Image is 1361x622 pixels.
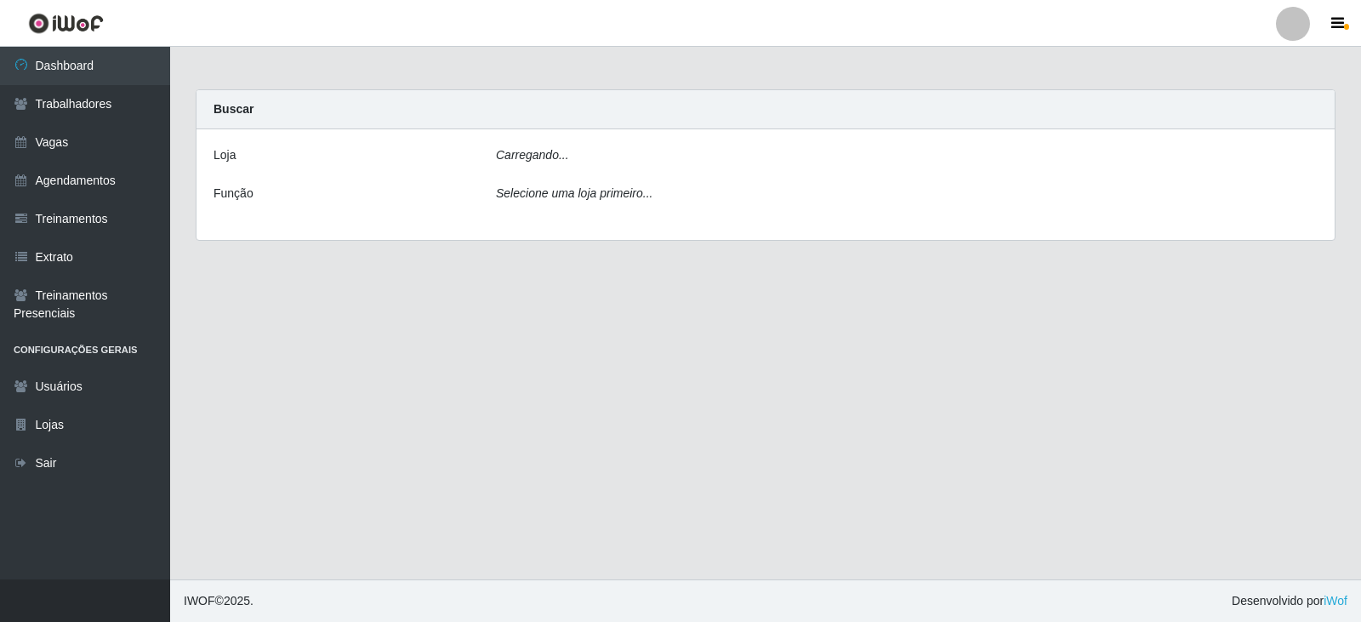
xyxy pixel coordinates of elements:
strong: Buscar [214,102,253,116]
img: CoreUI Logo [28,13,104,34]
i: Carregando... [496,148,569,162]
label: Loja [214,146,236,164]
span: IWOF [184,594,215,608]
span: Desenvolvido por [1232,592,1347,610]
label: Função [214,185,253,203]
a: iWof [1324,594,1347,608]
span: © 2025 . [184,592,253,610]
i: Selecione uma loja primeiro... [496,186,652,200]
